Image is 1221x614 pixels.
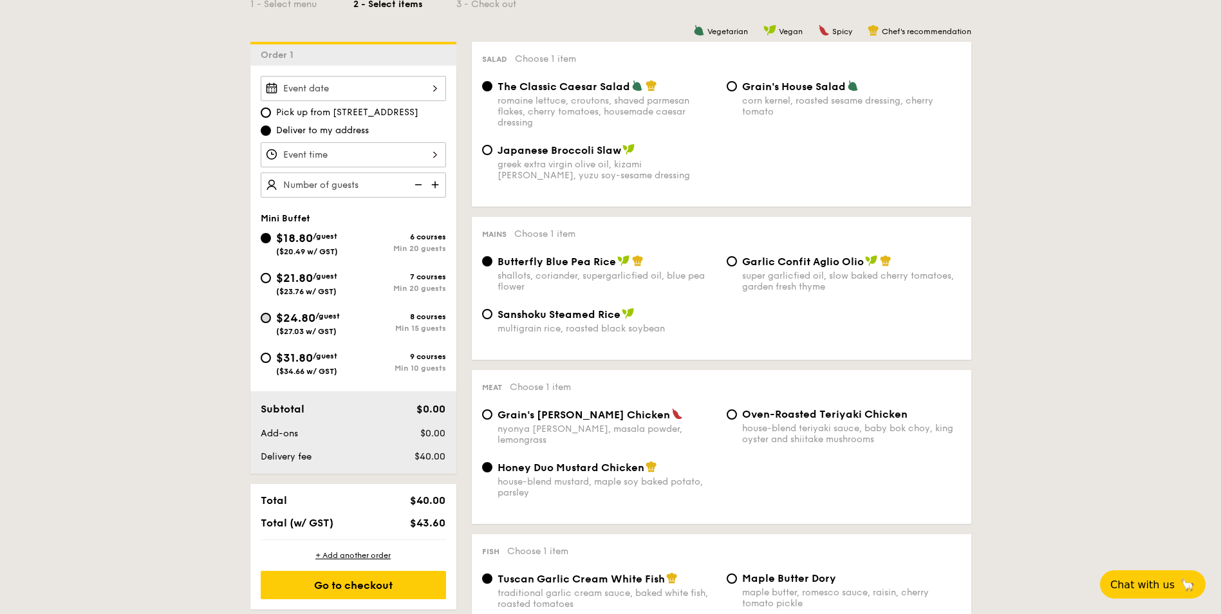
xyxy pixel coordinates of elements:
input: Garlic Confit Aglio Oliosuper garlicfied oil, slow baked cherry tomatoes, garden fresh thyme [727,256,737,266]
span: Grain's House Salad [742,80,846,93]
span: $18.80 [276,231,313,245]
div: 7 courses [353,272,446,281]
span: 🦙 [1180,577,1195,592]
span: Vegetarian [707,27,748,36]
span: Choose 1 item [507,546,568,557]
input: Japanese Broccoli Slawgreek extra virgin olive oil, kizami [PERSON_NAME], yuzu soy-sesame dressing [482,145,492,155]
img: icon-vegetarian.fe4039eb.svg [693,24,705,36]
div: romaine lettuce, croutons, shaved parmesan flakes, cherry tomatoes, housemade caesar dressing [498,95,716,128]
input: Oven-Roasted Teriyaki Chickenhouse-blend teriyaki sauce, baby bok choy, king oyster and shiitake ... [727,409,737,420]
span: Subtotal [261,403,304,415]
div: traditional garlic cream sauce, baked white fish, roasted tomatoes [498,588,716,609]
span: Tuscan Garlic Cream White Fish [498,573,665,585]
img: icon-vegan.f8ff3823.svg [622,308,635,319]
img: icon-chef-hat.a58ddaea.svg [646,461,657,472]
input: Event date [261,76,446,101]
img: icon-chef-hat.a58ddaea.svg [632,255,644,266]
input: Number of guests [261,172,446,198]
span: Deliver to my address [276,124,369,137]
span: ($20.49 w/ GST) [276,247,338,256]
div: 6 courses [353,232,446,241]
span: Maple Butter Dory [742,572,836,584]
div: nyonya [PERSON_NAME], masala powder, lemongrass [498,423,716,445]
span: Japanese Broccoli Slaw [498,144,621,156]
span: Choose 1 item [514,228,575,239]
span: Oven-Roasted Teriyaki Chicken [742,408,908,420]
div: house-blend teriyaki sauce, baby bok choy, king oyster and shiitake mushrooms [742,423,961,445]
div: + Add another order [261,550,446,561]
img: icon-reduce.1d2dbef1.svg [407,172,427,197]
div: corn kernel, roasted sesame dressing, cherry tomato [742,95,961,117]
span: Butterfly Blue Pea Rice [498,256,616,268]
span: $40.00 [415,451,445,462]
img: icon-vegan.f8ff3823.svg [622,144,635,155]
span: Choose 1 item [510,382,571,393]
span: Add-ons [261,428,298,439]
input: Deliver to my address [261,126,271,136]
div: Go to checkout [261,571,446,599]
img: icon-spicy.37a8142b.svg [671,408,683,420]
span: Grain's [PERSON_NAME] Chicken [498,409,670,421]
div: greek extra virgin olive oil, kizami [PERSON_NAME], yuzu soy-sesame dressing [498,159,716,181]
span: Fish [482,547,499,556]
span: Total (w/ GST) [261,517,333,529]
span: The Classic Caesar Salad [498,80,630,93]
input: Tuscan Garlic Cream White Fishtraditional garlic cream sauce, baked white fish, roasted tomatoes [482,573,492,584]
div: super garlicfied oil, slow baked cherry tomatoes, garden fresh thyme [742,270,961,292]
span: /guest [315,312,340,321]
span: Sanshoku Steamed Rice [498,308,620,321]
span: Vegan [779,27,803,36]
span: $21.80 [276,271,313,285]
div: shallots, coriander, supergarlicfied oil, blue pea flower [498,270,716,292]
input: Sanshoku Steamed Ricemultigrain rice, roasted black soybean [482,309,492,319]
img: icon-chef-hat.a58ddaea.svg [868,24,879,36]
input: Event time [261,142,446,167]
div: 8 courses [353,312,446,321]
img: icon-vegetarian.fe4039eb.svg [847,80,859,91]
div: Min 20 guests [353,284,446,293]
button: Chat with us🦙 [1100,570,1206,599]
span: ($34.66 w/ GST) [276,367,337,376]
span: $24.80 [276,311,315,325]
div: Min 15 guests [353,324,446,333]
img: icon-chef-hat.a58ddaea.svg [880,255,891,266]
input: $21.80/guest($23.76 w/ GST)7 coursesMin 20 guests [261,273,271,283]
span: $0.00 [416,403,445,415]
img: icon-spicy.37a8142b.svg [818,24,830,36]
input: Honey Duo Mustard Chickenhouse-blend mustard, maple soy baked potato, parsley [482,462,492,472]
span: Chef's recommendation [882,27,971,36]
div: house-blend mustard, maple soy baked potato, parsley [498,476,716,498]
span: $40.00 [410,494,445,507]
span: /guest [313,272,337,281]
span: $43.60 [410,517,445,529]
input: Grain's [PERSON_NAME] Chickennyonya [PERSON_NAME], masala powder, lemongrass [482,409,492,420]
input: Grain's House Saladcorn kernel, roasted sesame dressing, cherry tomato [727,81,737,91]
span: Chat with us [1110,579,1175,591]
div: multigrain rice, roasted black soybean [498,323,716,334]
div: maple butter, romesco sauce, raisin, cherry tomato pickle [742,587,961,609]
span: Garlic Confit Aglio Olio [742,256,864,268]
span: Mini Buffet [261,213,310,224]
input: The Classic Caesar Saladromaine lettuce, croutons, shaved parmesan flakes, cherry tomatoes, house... [482,81,492,91]
span: Salad [482,55,507,64]
img: icon-chef-hat.a58ddaea.svg [666,572,678,584]
img: icon-vegan.f8ff3823.svg [865,255,878,266]
span: Pick up from [STREET_ADDRESS] [276,106,418,119]
span: /guest [313,351,337,360]
span: /guest [313,232,337,241]
span: Spicy [832,27,852,36]
input: $24.80/guest($27.03 w/ GST)8 coursesMin 15 guests [261,313,271,323]
img: icon-vegetarian.fe4039eb.svg [631,80,643,91]
span: Meat [482,383,502,392]
span: $31.80 [276,351,313,365]
span: Order 1 [261,50,299,60]
span: $0.00 [420,428,445,439]
div: 9 courses [353,352,446,361]
span: Total [261,494,287,507]
input: Pick up from [STREET_ADDRESS] [261,107,271,118]
span: ($27.03 w/ GST) [276,327,337,336]
img: icon-chef-hat.a58ddaea.svg [646,80,657,91]
div: Min 10 guests [353,364,446,373]
span: Honey Duo Mustard Chicken [498,461,644,474]
span: Delivery fee [261,451,312,462]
